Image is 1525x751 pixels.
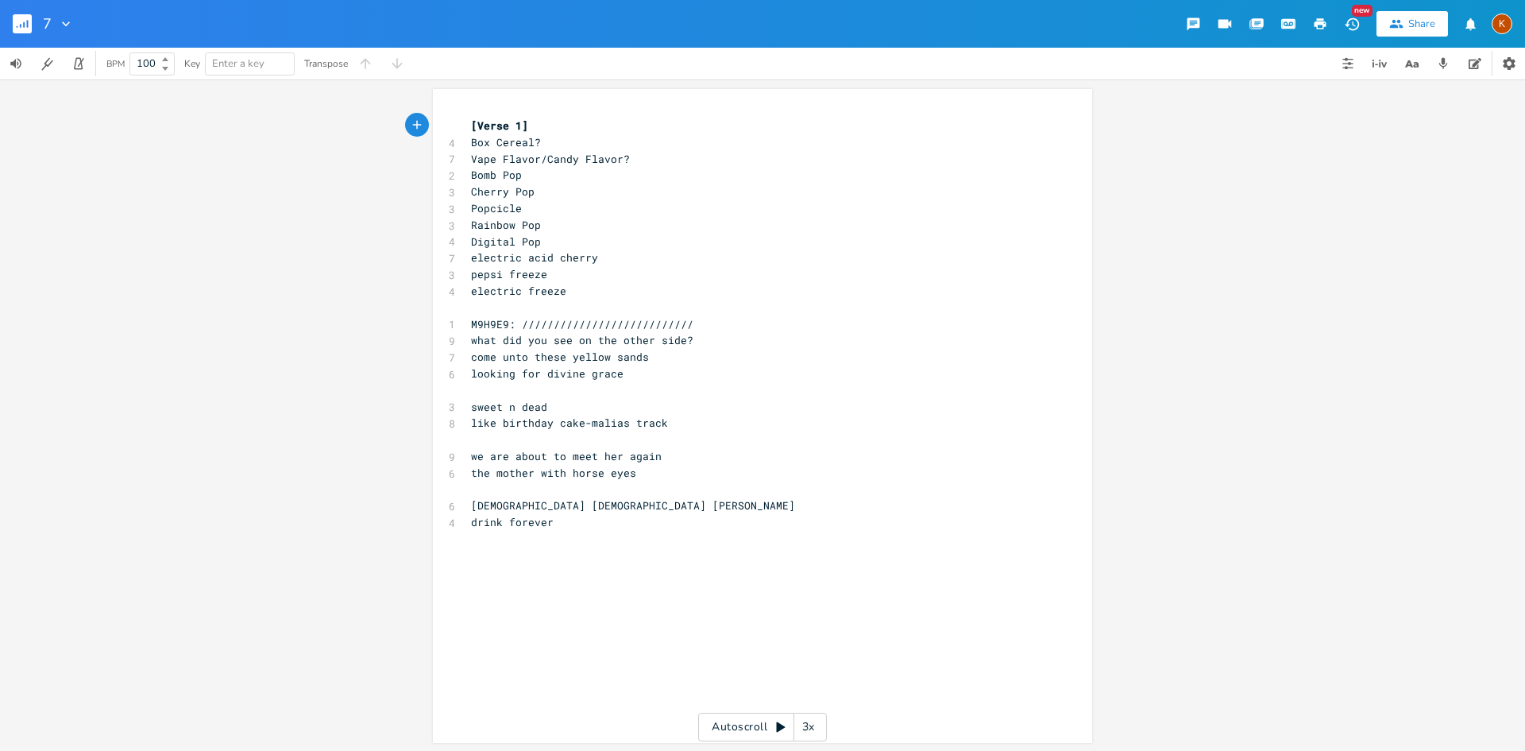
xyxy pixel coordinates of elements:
[1408,17,1435,31] div: Share
[212,56,264,71] span: Enter a key
[471,234,541,249] span: Digital Pop
[471,267,547,281] span: pepsi freeze
[106,60,125,68] div: BPM
[43,17,52,31] span: 7
[471,515,554,529] span: drink forever
[471,152,630,166] span: Vape Flavor/Candy Flavor?
[698,713,827,741] div: Autoscroll
[471,366,624,381] span: looking for divine grace
[471,201,522,215] span: Popcicle
[471,317,693,331] span: M9H9E9: ///////////////////////////
[471,350,649,364] span: come unto these yellow sands
[471,466,636,480] span: the mother with horse eyes
[1492,6,1512,42] button: K
[471,118,528,133] span: [Verse 1]
[471,449,662,463] span: we are about to meet her again
[471,250,598,265] span: electric acid cherry
[471,218,541,232] span: Rainbow Pop
[471,284,566,298] span: electric freeze
[471,333,693,347] span: what did you see on the other side?
[794,713,823,741] div: 3x
[471,135,541,149] span: Box Cereal?
[1336,10,1368,38] button: New
[304,59,348,68] div: Transpose
[1492,14,1512,34] div: Kat
[471,184,535,199] span: Cherry Pop
[1376,11,1448,37] button: Share
[471,498,795,513] span: [DEMOGRAPHIC_DATA] [DEMOGRAPHIC_DATA] [PERSON_NAME]
[471,416,668,430] span: like birthday cake-malias track
[471,168,522,182] span: Bomb Pop
[471,400,547,414] span: sweet n dead
[1352,5,1372,17] div: New
[184,59,200,68] div: Key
